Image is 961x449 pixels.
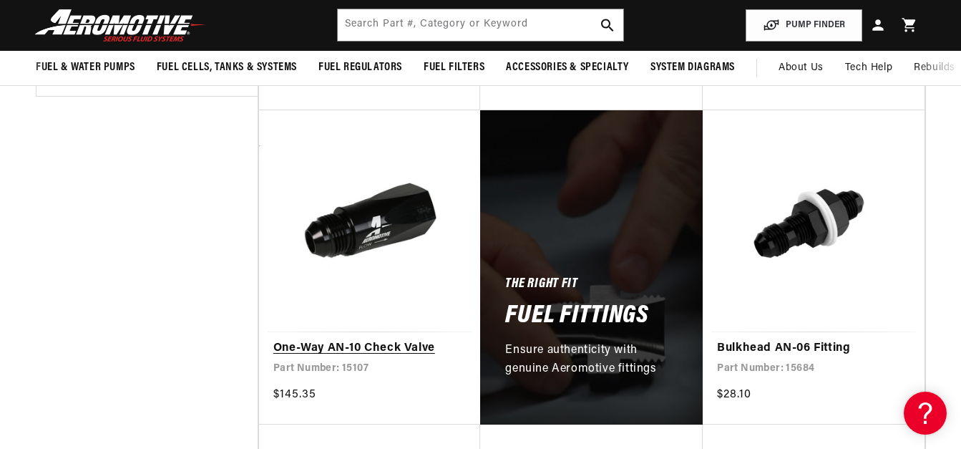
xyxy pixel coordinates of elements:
[779,62,824,73] span: About Us
[505,305,648,328] h2: Fuel Fittings
[834,51,903,85] summary: Tech Help
[506,60,629,75] span: Accessories & Specialty
[768,51,834,85] a: About Us
[592,9,623,41] button: search button
[318,60,402,75] span: Fuel Regulators
[845,60,892,76] span: Tech Help
[914,60,955,76] span: Rebuilds
[338,9,623,41] input: Search by Part Number, Category or Keyword
[273,339,467,358] a: One-Way AN-10 Check Valve
[31,9,210,42] img: Aeromotive
[746,9,862,42] button: PUMP FINDER
[25,51,146,85] summary: Fuel & Water Pumps
[505,342,678,378] p: Ensure authenticity with genuine Aeromotive fittings
[424,60,484,75] span: Fuel Filters
[495,51,640,85] summary: Accessories & Specialty
[413,51,495,85] summary: Fuel Filters
[36,60,135,75] span: Fuel & Water Pumps
[717,339,910,358] a: Bulkhead AN-06 Fitting
[146,51,308,85] summary: Fuel Cells, Tanks & Systems
[640,51,746,85] summary: System Diagrams
[157,60,297,75] span: Fuel Cells, Tanks & Systems
[308,51,413,85] summary: Fuel Regulators
[505,279,577,291] h5: The Right Fit
[650,60,735,75] span: System Diagrams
